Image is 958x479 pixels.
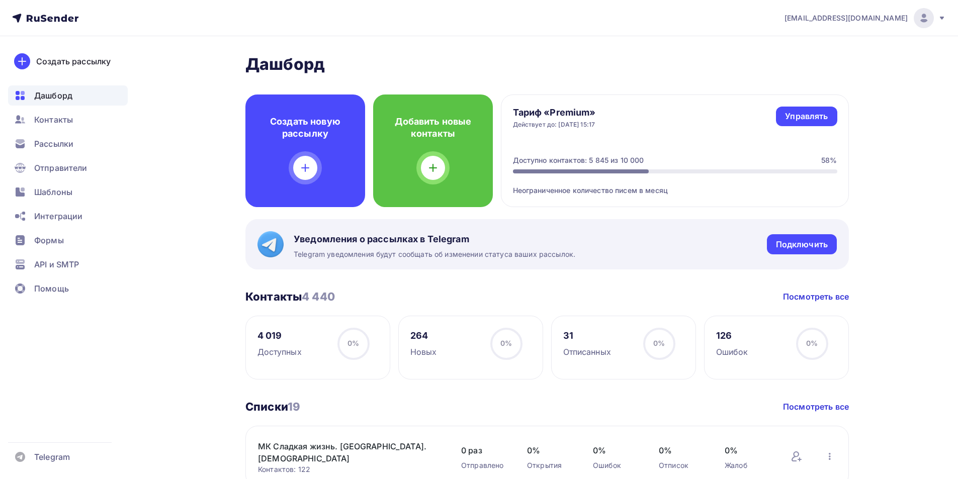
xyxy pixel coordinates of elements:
[258,464,441,474] div: Контактов: 122
[389,116,477,140] h4: Добавить новые контакты
[527,444,573,456] span: 0%
[513,173,837,196] div: Неограниченное количество писем в месяц
[34,258,79,270] span: API и SMTP
[34,138,73,150] span: Рассылки
[725,444,770,456] span: 0%
[785,13,908,23] span: [EMAIL_ADDRESS][DOMAIN_NAME]
[716,330,748,342] div: 126
[513,107,596,119] h4: Тариф «Premium»
[8,134,128,154] a: Рассылки
[725,460,770,470] div: Жалоб
[783,291,849,303] a: Посмотреть все
[8,230,128,250] a: Формы
[34,114,73,126] span: Контакты
[785,111,828,122] div: Управлять
[785,8,946,28] a: [EMAIL_ADDRESS][DOMAIN_NAME]
[593,460,639,470] div: Ошибок
[410,330,437,342] div: 264
[262,116,349,140] h4: Создать новую рассылку
[257,330,302,342] div: 4 019
[8,85,128,106] a: Дашборд
[716,346,748,358] div: Ошибок
[288,400,300,413] span: 19
[245,54,849,74] h2: Дашборд
[783,401,849,413] a: Посмотреть все
[258,440,429,464] a: МК Сладкая жизнь. [GEOGRAPHIC_DATA]. [DEMOGRAPHIC_DATA]
[34,451,70,463] span: Telegram
[563,330,611,342] div: 31
[8,110,128,130] a: Контакты
[593,444,639,456] span: 0%
[513,155,644,165] div: Доступно контактов: 5 845 из 10 000
[34,162,88,174] span: Отправители
[8,158,128,178] a: Отправители
[500,339,512,347] span: 0%
[257,346,302,358] div: Доступных
[302,290,335,303] span: 4 440
[8,182,128,202] a: Шаблоны
[34,210,82,222] span: Интеграции
[659,444,705,456] span: 0%
[34,89,72,102] span: Дашборд
[245,400,300,414] h3: Списки
[527,460,573,470] div: Открытия
[294,233,575,245] span: Уведомления о рассылках в Telegram
[563,346,611,358] div: Отписанных
[34,282,69,295] span: Помощь
[659,460,705,470] div: Отписок
[347,339,359,347] span: 0%
[653,339,665,347] span: 0%
[821,155,837,165] div: 58%
[34,234,64,246] span: Формы
[776,239,828,250] div: Подключить
[461,460,507,470] div: Отправлено
[513,121,596,129] div: Действует до: [DATE] 15:17
[36,55,111,67] div: Создать рассылку
[806,339,818,347] span: 0%
[245,290,335,304] h3: Контакты
[410,346,437,358] div: Новых
[294,249,575,259] span: Telegram уведомления будут сообщать об изменении статуса ваших рассылок.
[461,444,507,456] span: 0 раз
[34,186,72,198] span: Шаблоны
